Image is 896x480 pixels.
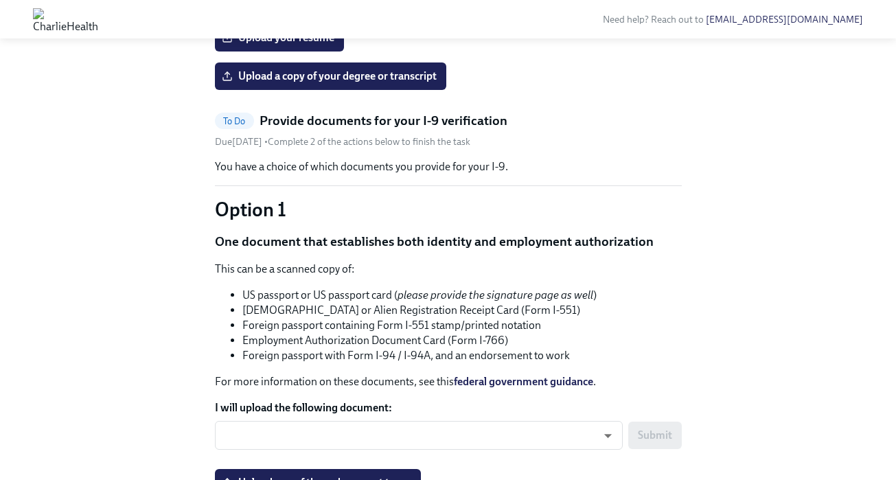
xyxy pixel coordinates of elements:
[215,233,682,251] p: One document that establishes both identity and employment authorization
[215,116,254,126] span: To Do
[398,288,593,301] em: please provide the signature page as well
[215,400,682,415] label: I will upload the following document:
[242,303,682,318] li: [DEMOGRAPHIC_DATA] or Alien Registration Receipt Card (Form I-551)
[215,374,682,389] p: For more information on these documents, see this .
[215,112,682,148] a: To DoProvide documents for your I-9 verificationDue[DATE] •Complete 2 of the actions below to fin...
[706,14,863,25] a: [EMAIL_ADDRESS][DOMAIN_NAME]
[242,288,682,303] li: US passport or US passport card ( )
[603,14,863,25] span: Need help? Reach out to
[242,333,682,348] li: Employment Authorization Document Card (Form I-766)
[215,262,682,277] p: This can be a scanned copy of:
[225,69,437,83] span: Upload a copy of your degree or transcript
[33,8,98,30] img: CharlieHealth
[215,421,623,450] div: ​
[454,375,593,388] a: federal government guidance
[215,135,470,148] div: • Complete 2 of the actions below to finish the task
[242,348,682,363] li: Foreign passport with Form I-94 / I-94A, and an endorsement to work
[215,197,682,222] p: Option 1
[260,112,507,130] h5: Provide documents for your I-9 verification
[242,318,682,333] li: Foreign passport containing Form I-551 stamp/printed notation
[215,136,264,148] span: Friday, October 3rd 2025, 8:00 am
[215,159,682,174] p: You have a choice of which documents you provide for your I-9.
[215,62,446,90] label: Upload a copy of your degree or transcript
